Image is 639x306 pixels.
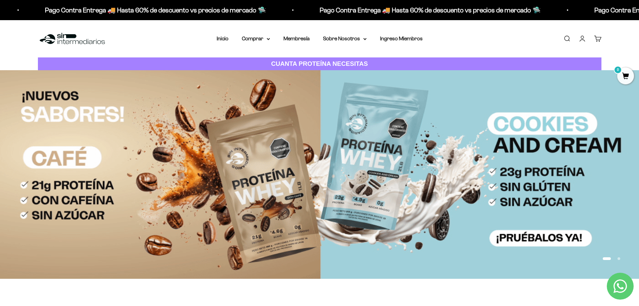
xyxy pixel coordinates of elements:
[614,66,622,74] mark: 0
[44,5,265,15] p: Pago Contra Entrega 🚚 Hasta 60% de descuento vs precios de mercado 🛸
[319,5,540,15] p: Pago Contra Entrega 🚚 Hasta 60% de descuento vs precios de mercado 🛸
[217,36,228,41] a: Inicio
[380,36,423,41] a: Ingreso Miembros
[242,34,270,43] summary: Comprar
[617,73,634,80] a: 0
[283,36,310,41] a: Membresía
[38,57,601,71] a: CUANTA PROTEÍNA NECESITAS
[323,34,367,43] summary: Sobre Nosotros
[271,60,368,67] strong: CUANTA PROTEÍNA NECESITAS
